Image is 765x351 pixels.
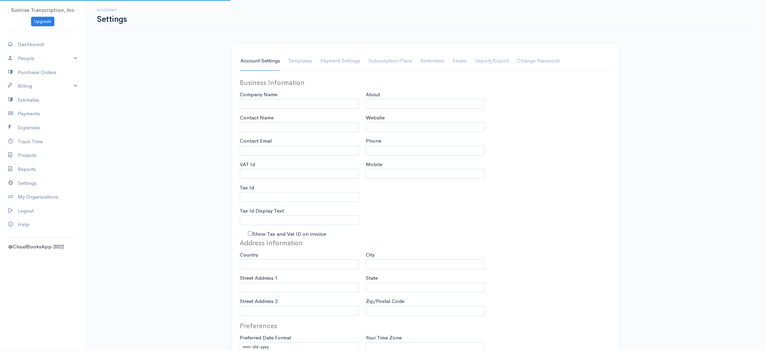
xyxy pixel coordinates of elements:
label: Phone [366,137,381,145]
label: Preferred Date Format [240,334,291,342]
label: About [366,91,380,99]
legend: Preferences [240,321,359,331]
span: Sunrise Transcription, Inc [11,7,74,13]
label: Country [240,251,258,259]
label: Your Time Zone [366,334,402,342]
a: Emails [453,52,467,71]
label: Contact Email [240,137,272,145]
a: Upgrade [31,17,54,27]
label: Website [366,114,385,122]
label: Tax Id Display Text [240,207,284,215]
label: Show Tax and Vat ID on invoice [252,230,326,238]
label: Zip/Postal Code [366,297,404,305]
label: Mobile [366,161,382,169]
label: Contact Name [240,114,274,122]
a: Payment Settings [320,52,360,71]
label: Street Address 1 [240,274,278,282]
a: Reminders [420,52,444,71]
legend: Business Information [240,78,359,88]
a: Import/Export [475,52,509,71]
h6: Account [97,8,127,12]
a: Account Settings [240,52,280,71]
label: Tax Id [240,184,254,192]
h1: Settings [97,15,127,24]
label: Company Name [240,91,277,99]
label: Street Address 2 [240,297,278,305]
label: VAT Id [240,161,255,169]
a: Subscription Plans [368,52,412,71]
label: State [366,274,378,282]
a: Change Password [517,52,559,71]
label: City [366,251,375,259]
legend: Address Information [240,238,359,248]
div: @CloudBooksApp 2022 [8,243,77,251]
a: Templates [288,52,312,71]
